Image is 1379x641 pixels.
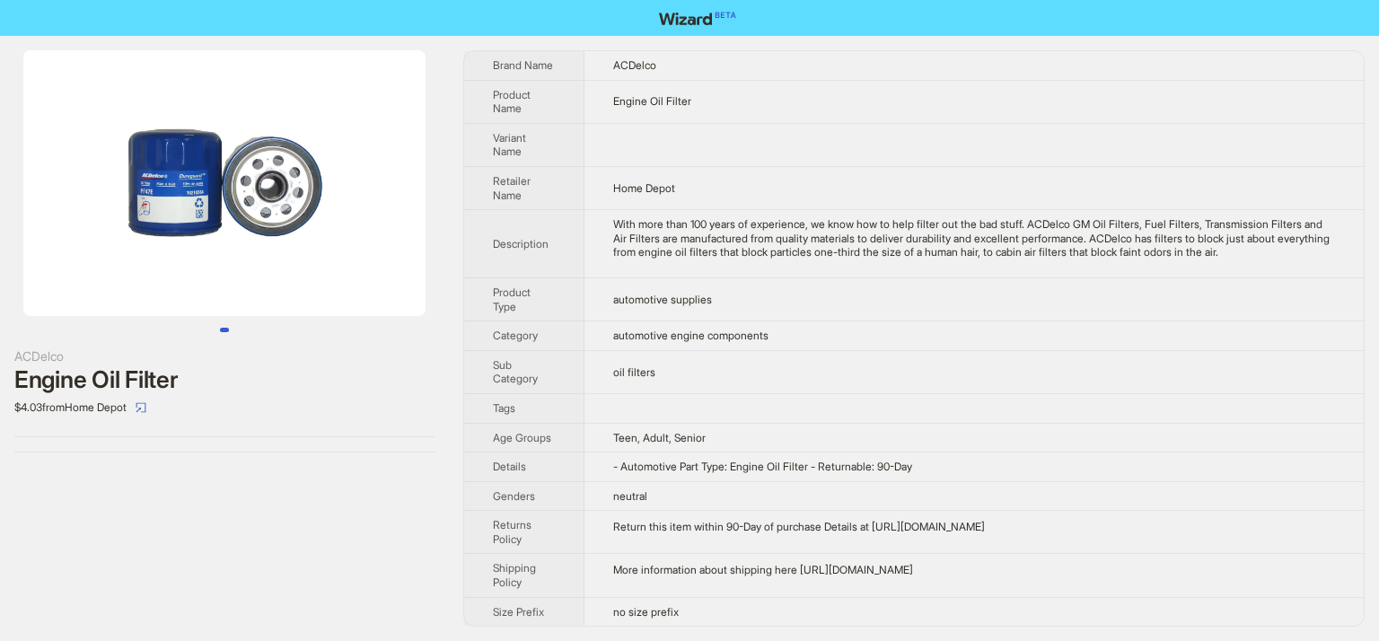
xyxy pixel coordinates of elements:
span: Description [493,237,549,250]
span: Retailer Name [493,174,531,202]
span: automotive supplies [613,293,712,306]
span: Brand Name [493,58,553,72]
span: Category [493,329,538,342]
span: ACDelco [613,58,656,72]
button: Go to slide 1 [220,328,229,332]
div: More information about shipping here https://www.homedepot.com/c/About_Your_Online_Order [613,563,1335,577]
span: Product Name [493,88,531,116]
span: Sub Category [493,358,538,386]
span: Product Type [493,285,531,313]
span: Engine Oil Filter [613,94,691,108]
div: $4.03 from Home Depot [14,393,435,422]
span: Shipping Policy [493,561,536,589]
span: oil filters [613,365,655,379]
span: Home Depot [613,181,675,195]
span: automotive engine components [613,329,769,342]
span: Variant Name [493,131,526,159]
div: Engine Oil Filter [14,366,435,393]
div: ACDelco [14,347,435,366]
span: - Automotive Part Type: Engine Oil Filter - Returnable: 90-Day [613,460,912,473]
span: Details [493,460,526,473]
div: Return this item within 90-Day of purchase Details at https://www.homedepot.com/c/Return_Policy [613,520,1335,534]
span: no size prefix [613,605,679,619]
span: Teen, Adult, Senior [613,431,706,444]
span: neutral [613,489,647,503]
span: Size Prefix [493,605,544,619]
img: Engine Oil Filter image 1 [23,50,426,316]
span: Age Groups [493,431,551,444]
span: Genders [493,489,535,503]
span: select [136,402,146,413]
span: Tags [493,401,515,415]
div: With more than 100 years of experience, we know how to help filter out the bad stuff. ACDelco GM ... [613,217,1335,259]
span: Returns Policy [493,518,531,546]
